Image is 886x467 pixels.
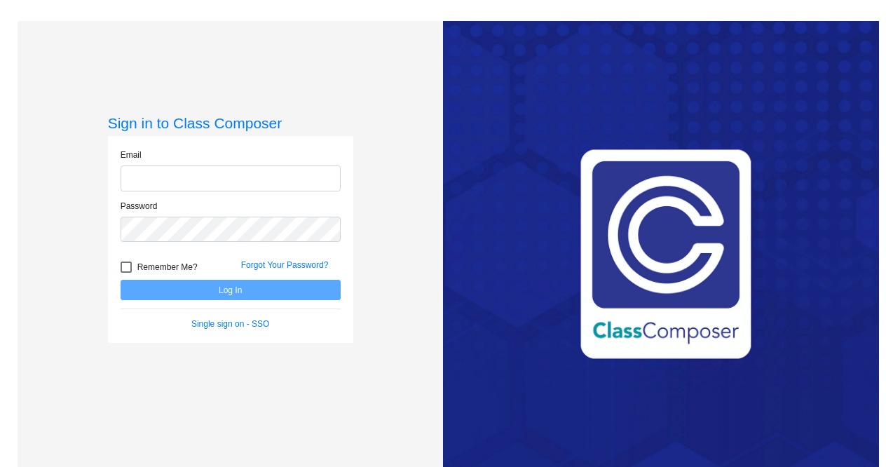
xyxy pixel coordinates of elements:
[191,319,269,329] a: Single sign on - SSO
[241,260,329,270] a: Forgot Your Password?
[137,259,198,276] span: Remember Me?
[121,280,341,300] button: Log In
[121,200,158,212] label: Password
[108,114,353,132] h3: Sign in to Class Composer
[121,149,142,161] label: Email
